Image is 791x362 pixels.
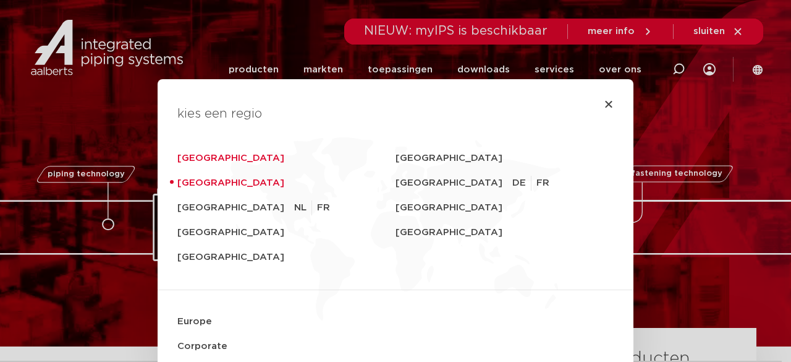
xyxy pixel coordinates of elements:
[294,196,330,220] ul: [GEOGRAPHIC_DATA]
[536,176,554,191] a: FR
[395,196,614,220] a: [GEOGRAPHIC_DATA]
[395,146,614,171] a: [GEOGRAPHIC_DATA]
[177,146,614,359] nav: Menu
[177,196,294,220] a: [GEOGRAPHIC_DATA]
[317,200,330,215] a: FR
[177,220,395,245] a: [GEOGRAPHIC_DATA]
[395,171,512,196] a: [GEOGRAPHIC_DATA]
[294,200,312,215] a: NL
[177,334,614,359] a: Corporate
[604,99,614,109] a: Close
[177,146,395,171] a: [GEOGRAPHIC_DATA]
[512,171,559,196] ul: [GEOGRAPHIC_DATA]
[177,245,395,270] a: [GEOGRAPHIC_DATA]
[177,104,614,124] h4: kies een regio
[512,176,531,191] a: DE
[177,171,395,196] a: [GEOGRAPHIC_DATA]
[395,220,614,245] a: [GEOGRAPHIC_DATA]
[177,309,614,334] a: Europe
